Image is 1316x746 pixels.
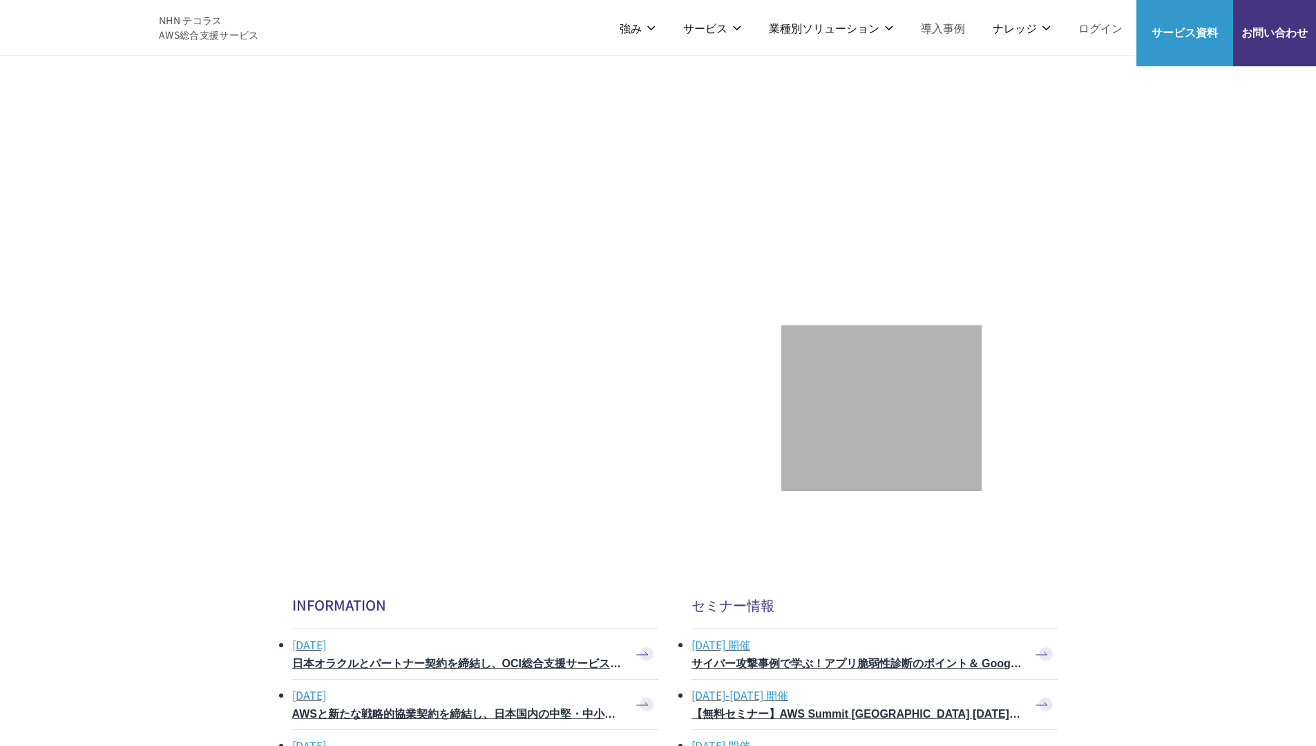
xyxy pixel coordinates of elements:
img: AWS請求代行サービス 統合管理プラン [549,390,798,486]
span: [DATE]-[DATE] 開催 [692,683,1023,707]
a: [DATE] 日本オラクルとパートナー契約を締結し、OCI総合支援サービスの提供を開始 [292,629,658,679]
a: [DATE] 開催 サイバー攻撃事例で学ぶ！アプリ脆弱性診断のポイント＆ Google Cloud セキュリティ対策 [692,629,1058,679]
img: AWSプレミアティアサービスパートナー [841,131,965,193]
img: AWS総合支援サービス C-Chorus [21,11,138,44]
a: [DATE]-[DATE] 開催 【無料セミナー】AWS Summit [GEOGRAPHIC_DATA] [DATE] ピックアップセッション [692,680,1058,729]
p: ナレッジ [993,19,1051,37]
h2: INFORMATION [292,595,658,615]
p: AWSの導入からコスト削減、 構成・運用の最適化からデータ活用まで 規模や業種業態を問わない マネージドサービスで [292,111,781,202]
a: AWS請求代行サービス 統合管理プラン [549,390,798,490]
p: サービス [683,19,741,37]
p: 最上位プレミアティア サービスパートナー [803,209,1003,262]
p: 強み [620,19,656,37]
a: ログイン [1078,19,1123,37]
a: AWS総合支援サービス C-Chorus NHN テコラスAWS総合支援サービス [21,11,259,44]
span: [DATE] [292,683,624,707]
span: お問い合わせ [1233,23,1316,41]
h2: セミナー情報 [692,595,1058,615]
img: AWSとの戦略的協業契約 締結 [292,390,541,486]
h3: サイバー攻撃事例で学ぶ！アプリ脆弱性診断のポイント＆ Google Cloud セキュリティ対策 [692,656,1023,672]
a: AWSとの戦略的協業契約 締結 [292,390,541,490]
span: NHN テコラス AWS総合支援サービス [159,13,259,42]
img: 契約件数 [809,346,954,472]
p: 業種別ソリューション [769,19,893,37]
span: [DATE] 開催 [692,633,1023,656]
span: サービス資料 [1136,23,1233,41]
h3: 日本オラクルとパートナー契約を締結し、OCI総合支援サービスの提供を開始 [292,656,624,672]
span: [DATE] [292,633,624,656]
a: [DATE] AWSと新たな戦略的協業契約を締結し、日本国内の中堅・中小企業でのAWS活用を加速 [292,680,658,729]
a: 導入事例 [921,19,965,37]
h3: 【無料セミナー】AWS Summit [GEOGRAPHIC_DATA] [DATE] ピックアップセッション [692,707,1023,723]
h3: AWSと新たな戦略的協業契約を締結し、日本国内の中堅・中小企業でのAWS活用を加速 [292,707,624,723]
em: AWS [887,209,918,229]
h1: AWS ジャーニーの 成功を実現 [292,216,781,348]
